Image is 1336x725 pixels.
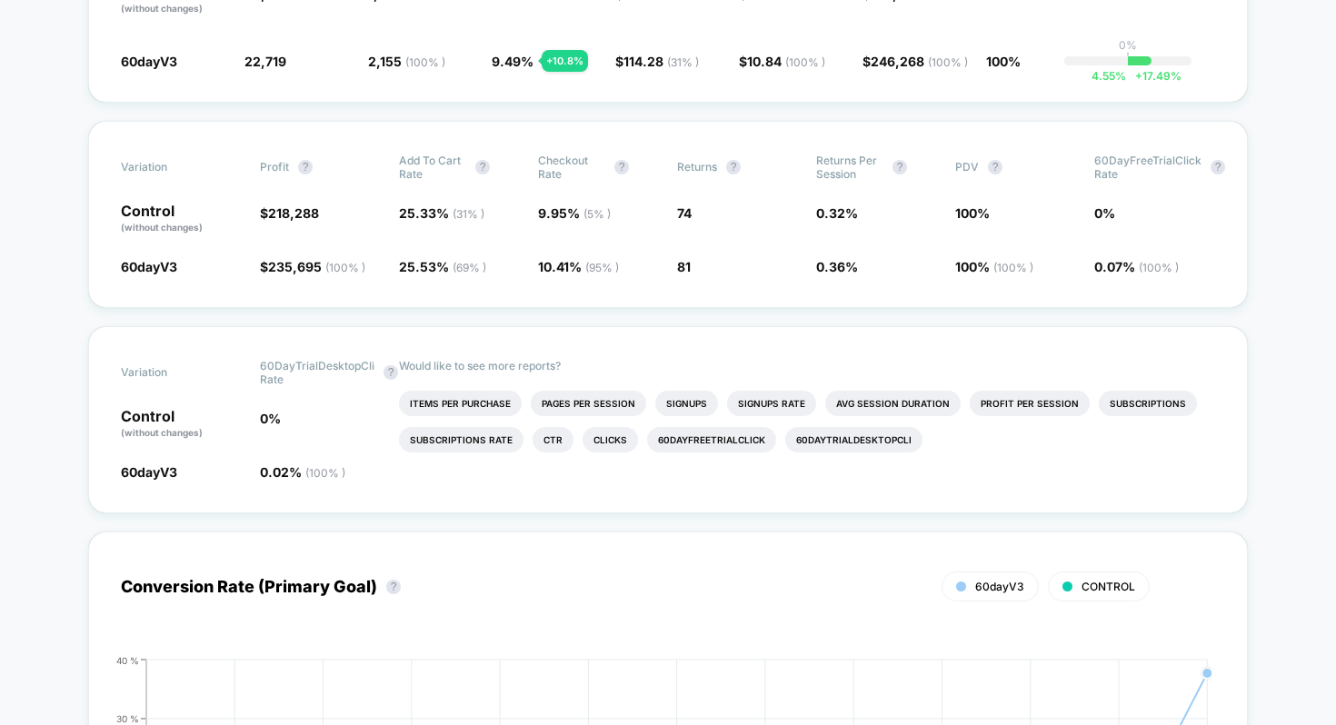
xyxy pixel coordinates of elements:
[405,55,445,69] span: ( 100 % )
[384,365,398,380] button: ?
[1126,52,1130,65] p: |
[260,160,289,174] span: Profit
[121,464,177,480] span: 60dayV3
[993,261,1033,274] span: ( 100 % )
[305,466,345,480] span: ( 100 % )
[726,160,741,174] button: ?
[892,160,907,174] button: ?
[871,54,968,69] span: 246,268
[825,391,961,416] li: Avg Session Duration
[453,261,486,274] span: ( 69 % )
[244,54,286,69] span: 22,719
[747,54,825,69] span: 10.84
[1139,261,1179,274] span: ( 100 % )
[816,154,883,181] span: Returns Per Session
[260,259,365,274] span: $
[583,427,638,452] li: Clicks
[1126,69,1181,83] span: 17.49 %
[928,55,968,69] span: ( 100 % )
[585,261,619,274] span: ( 95 % )
[739,54,825,69] span: $
[955,160,979,174] span: PDV
[955,259,1033,274] span: 100 %
[1082,580,1135,593] span: CONTROL
[399,391,522,416] li: Items Per Purchase
[677,205,692,221] span: 74
[1094,205,1115,221] span: 0 %
[538,154,605,181] span: Checkout Rate
[121,427,203,438] span: (without changes)
[121,222,203,233] span: (without changes)
[1211,160,1225,174] button: ?
[538,259,619,274] span: 10.41 %
[1094,259,1179,274] span: 0.07 %
[816,259,858,274] span: 0.36 %
[260,464,345,480] span: 0.02 %
[260,205,319,221] span: $
[268,205,319,221] span: 218,288
[667,55,699,69] span: ( 31 % )
[614,160,629,174] button: ?
[1092,69,1126,83] span: 4.55 %
[121,54,177,69] span: 60dayV3
[325,261,365,274] span: ( 100 % )
[121,409,242,440] p: Control
[399,259,486,274] span: 25.53 %
[615,54,699,69] span: $
[785,55,825,69] span: ( 100 % )
[268,259,365,274] span: 235,695
[399,427,523,452] li: Subscriptions Rate
[531,391,646,416] li: Pages Per Session
[655,391,718,416] li: Signups
[260,359,374,386] span: 60DayTrialDesktopCli rate
[862,54,968,69] span: $
[816,205,858,221] span: 0.32 %
[583,207,611,221] span: ( 5 % )
[121,204,242,234] p: Control
[1135,69,1142,83] span: +
[538,205,611,221] span: 9.95 %
[475,160,490,174] button: ?
[542,50,588,72] div: + 10.8 %
[399,359,1215,372] p: Would like to see more reports?
[647,427,776,452] li: 60DayFreeTrialClick
[677,259,691,274] span: 81
[121,154,221,181] span: Variation
[260,411,281,426] span: 0 %
[970,391,1090,416] li: Profit Per Session
[1119,38,1137,52] p: 0%
[623,54,699,69] span: 114.28
[121,259,177,274] span: 60dayV3
[116,712,139,723] tspan: 30 %
[121,3,203,14] span: (without changes)
[677,160,717,174] span: Returns
[399,154,466,181] span: Add To Cart Rate
[1094,154,1201,181] span: 60DayFreeTrialClick rate
[116,654,139,665] tspan: 40 %
[1099,391,1197,416] li: Subscriptions
[453,207,484,221] span: ( 31 % )
[121,359,221,386] span: Variation
[298,160,313,174] button: ?
[727,391,816,416] li: Signups Rate
[492,54,533,69] span: 9.49 %
[386,580,401,594] button: ?
[975,580,1024,593] span: 60dayV3
[955,205,990,221] span: 100 %
[533,427,573,452] li: Ctr
[399,205,484,221] span: 25.33 %
[785,427,922,452] li: 60DayTrialDesktopCli
[368,54,445,69] span: 2,155
[986,54,1021,69] span: 100%
[988,160,1002,174] button: ?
